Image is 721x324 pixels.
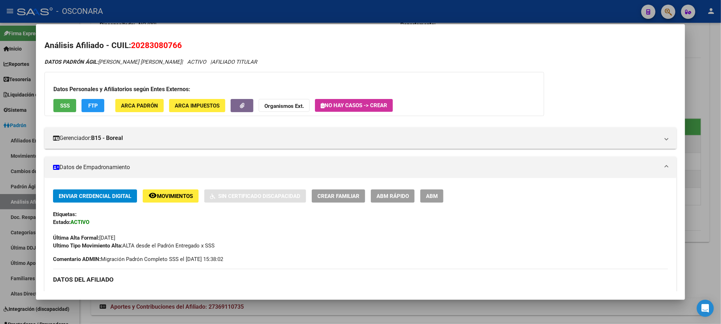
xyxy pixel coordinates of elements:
span: ARCA Padrón [121,103,158,109]
strong: Teléfono Particular: [360,291,407,297]
h3: Datos Personales y Afiliatorios según Entes Externos: [53,85,535,94]
button: SSS [53,99,76,112]
div: Open Intercom Messenger [697,300,714,317]
span: 20283080766 [131,41,182,50]
span: [DATE] [53,235,115,241]
span: ARCA Impuestos [175,103,220,109]
span: Migración Padrón Completo SSS el [DATE] 15:38:02 [53,255,223,263]
strong: Última Alta Formal: [53,235,99,241]
span: 0264155235057 [360,291,444,297]
strong: Estado: [53,219,70,225]
strong: Organismos Ext. [264,103,304,109]
strong: ACTIVO [70,219,89,225]
span: No hay casos -> Crear [321,102,387,109]
mat-panel-title: Datos de Empadronamiento [53,163,659,172]
h3: DATOS DEL AFILIADO [53,276,668,283]
mat-expansion-panel-header: Datos de Empadronamiento [44,157,676,178]
button: No hay casos -> Crear [315,99,393,112]
strong: Ultimo Tipo Movimiento Alta: [53,242,122,249]
span: Sin Certificado Discapacidad [218,193,300,199]
span: Enviar Credencial Digital [59,193,131,199]
button: ABM [420,189,443,203]
span: ABM Rápido [377,193,409,199]
mat-icon: remove_red_eye [148,191,157,200]
i: | ACTIVO | [44,59,257,65]
span: Crear Familiar [317,193,359,199]
button: Crear Familiar [312,189,365,203]
button: ARCA Impuestos [169,99,225,112]
strong: Apellido: [53,291,74,297]
strong: B15 - Boreal [91,134,123,142]
span: [PERSON_NAME] [PERSON_NAME] [53,291,157,297]
h2: Análisis Afiliado - CUIL: [44,40,676,52]
button: Sin Certificado Discapacidad [204,189,306,203]
mat-expansion-panel-header: Gerenciador:B15 - Boreal [44,127,676,149]
button: Organismos Ext. [259,99,310,112]
span: [PERSON_NAME] [PERSON_NAME] [44,59,181,65]
button: ABM Rápido [371,189,415,203]
strong: DATOS PADRÓN ÁGIL: [44,59,98,65]
span: AFILIADO TITULAR [212,59,257,65]
button: FTP [81,99,104,112]
span: ABM [426,193,438,199]
span: ALTA desde el Padrón Entregado x SSS [53,242,215,249]
strong: Etiquetas: [53,211,77,218]
span: FTP [88,103,98,109]
strong: Comentario ADMIN: [53,256,101,262]
button: Enviar Credencial Digital [53,189,137,203]
mat-panel-title: Gerenciador: [53,134,659,142]
button: ARCA Padrón [115,99,164,112]
span: Movimientos [157,193,193,199]
span: SSS [60,103,70,109]
button: Movimientos [143,189,199,203]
